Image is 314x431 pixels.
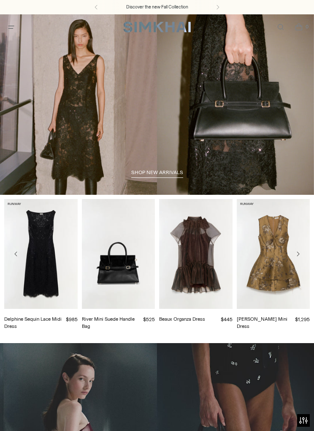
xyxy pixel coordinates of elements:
a: [PERSON_NAME] Mini Dress [237,316,287,329]
a: shop new arrivals [131,169,183,178]
a: Open search modal [272,19,289,36]
button: Move to previous carousel slide [8,246,24,262]
span: shop new arrivals [131,169,183,175]
a: Delphine Sequin Lace Midi Dress [4,316,62,329]
a: Discover the new Fall Collection [126,4,188,11]
button: Open menu modal [3,19,20,36]
span: 0 [303,23,311,30]
a: Beaux Organza Dress [159,316,205,322]
a: Open cart modal [290,19,307,36]
a: SIMKHAI [123,21,191,33]
button: Move to next carousel slide [290,246,306,262]
a: River Mini Suede Handle Bag [82,316,135,329]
